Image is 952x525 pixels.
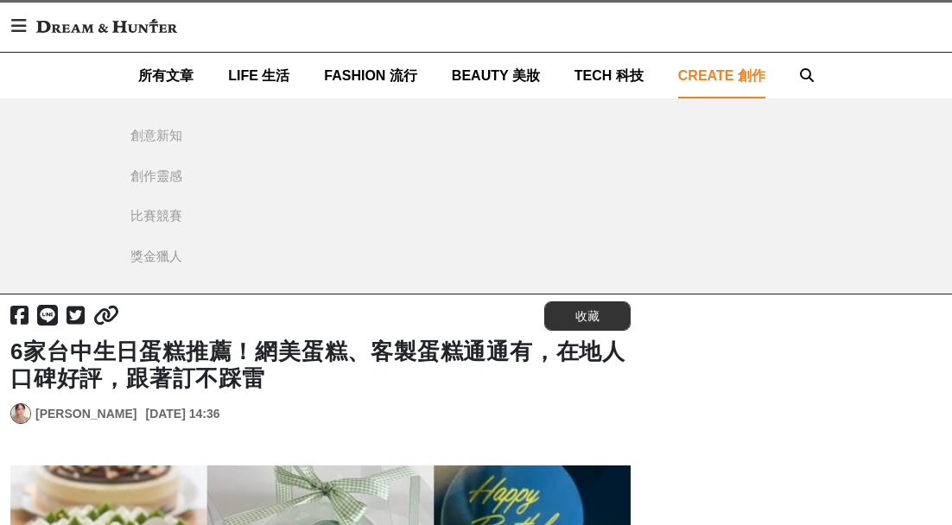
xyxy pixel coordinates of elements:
div: 比賽競賽 [130,206,182,226]
img: Dream & Hunter [28,10,186,41]
span: BEAUTY 美妝 [452,68,540,83]
a: TECH 科技 [574,53,644,98]
a: 比賽競賽 [130,206,217,226]
div: 創意新知 [130,126,182,146]
a: Avatar [10,403,31,424]
button: 收藏 [544,301,631,331]
img: Avatar [11,404,30,423]
a: [PERSON_NAME] [35,405,136,423]
a: 創意新知 [130,126,217,146]
span: LIFE 生活 [228,68,289,83]
a: 所有文章 [138,53,194,98]
div: 創作靈感 [130,167,182,187]
a: 創作靈感 [130,167,217,187]
a: FASHION 流行 [324,53,417,98]
a: 獎金獵人 [130,247,217,267]
a: BEAUTY 美妝 [452,53,540,98]
span: FASHION 流行 [324,68,417,83]
a: LIFE 生活 [228,53,289,98]
div: 獎金獵人 [130,247,182,267]
h1: 6家台中生日蛋糕推薦！網美蛋糕、客製蛋糕通通有，在地人口碑好評，跟著訂不踩雷 [10,338,631,392]
span: 所有文章 [138,68,194,83]
a: CREATE 創作 [678,53,765,98]
span: TECH 科技 [574,68,644,83]
span: CREATE 創作 [678,68,765,83]
div: [DATE] 14:36 [145,405,219,423]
